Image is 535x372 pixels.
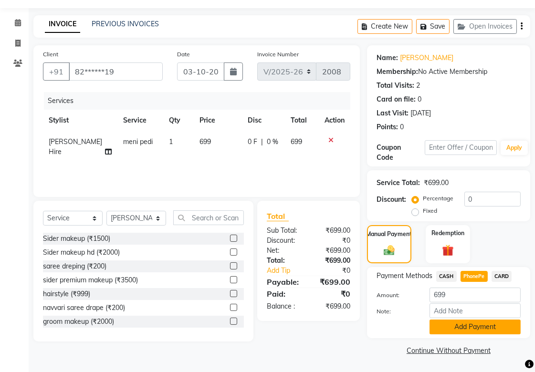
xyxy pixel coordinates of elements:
a: PREVIOUS INVOICES [92,20,159,28]
div: Name: [377,53,398,63]
div: ₹699.00 [424,178,449,188]
div: Sub Total: [260,226,309,236]
img: _cash.svg [380,244,398,257]
button: Save [416,19,450,34]
a: [PERSON_NAME] [400,53,453,63]
th: Qty [163,110,194,131]
div: Coupon Code [377,143,425,163]
th: Action [319,110,350,131]
span: CARD [492,271,512,282]
div: navvari saree drape (₹200) [43,303,125,313]
button: Add Payment [430,320,521,334]
div: Sider makeup (₹1500) [43,234,110,244]
div: Total: [260,256,309,266]
span: 699 [291,137,302,146]
div: Net: [260,246,309,256]
label: Redemption [431,229,464,238]
div: Membership: [377,67,418,77]
input: Amount [430,288,521,302]
div: Service Total: [377,178,420,188]
a: Add Tip [260,266,317,276]
th: Stylist [43,110,117,131]
label: Note: [369,307,422,316]
div: Card on file: [377,94,416,104]
input: Add Note [430,303,521,318]
th: Price [194,110,242,131]
span: Total [267,211,289,221]
label: Manual Payment [367,230,412,238]
button: Apply [501,141,528,155]
label: Invoice Number [257,50,299,59]
div: saree dreping (₹200) [43,261,106,271]
span: 0 F [248,137,257,147]
div: ₹699.00 [309,301,358,311]
div: ₹0 [309,288,358,300]
div: hairstyle (₹999) [43,289,90,299]
span: 699 [199,137,211,146]
div: [DATE] [410,108,431,118]
div: sider premium makeup (₹3500) [43,275,138,285]
input: Search by Name/Mobile/Email/Code [69,62,163,81]
div: No Active Membership [377,67,521,77]
div: Total Visits: [377,81,414,91]
div: ₹699.00 [309,246,358,256]
div: ₹699.00 [309,256,358,266]
label: Percentage [423,194,453,203]
span: PhonePe [461,271,488,282]
label: Fixed [423,207,437,215]
div: Discount: [377,195,406,205]
div: groom makeup (₹2000) [43,317,114,327]
button: Open Invoices [453,19,517,34]
th: Disc [242,110,285,131]
th: Total [285,110,319,131]
div: Last Visit: [377,108,409,118]
input: Search or Scan [173,210,244,225]
span: 1 [169,137,173,146]
span: [PERSON_NAME] Hire [49,137,102,156]
input: Enter Offer / Coupon Code [425,140,497,155]
label: Client [43,50,58,59]
button: +91 [43,62,70,81]
div: ₹699.00 [309,226,358,236]
div: 0 [400,122,404,132]
span: Payment Methods [377,271,432,281]
div: Points: [377,122,398,132]
div: Sider makeup hd (₹2000) [43,248,120,258]
button: Create New [357,19,412,34]
div: Balance : [260,301,309,311]
th: Service [117,110,164,131]
span: | [261,137,263,147]
div: ₹0 [317,266,357,276]
label: Amount: [369,291,422,300]
div: Paid: [260,288,309,300]
label: Date [177,50,190,59]
a: Continue Without Payment [369,346,528,356]
div: Services [44,92,357,110]
span: 0 % [267,137,278,147]
div: 0 [418,94,421,104]
div: Discount: [260,236,309,246]
a: INVOICE [45,16,80,33]
div: ₹699.00 [309,276,358,288]
img: _gift.svg [439,243,458,258]
span: meni pedi [123,137,153,146]
div: ₹0 [309,236,358,246]
div: Payable: [260,276,309,288]
div: 2 [416,81,420,91]
span: CASH [436,271,457,282]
